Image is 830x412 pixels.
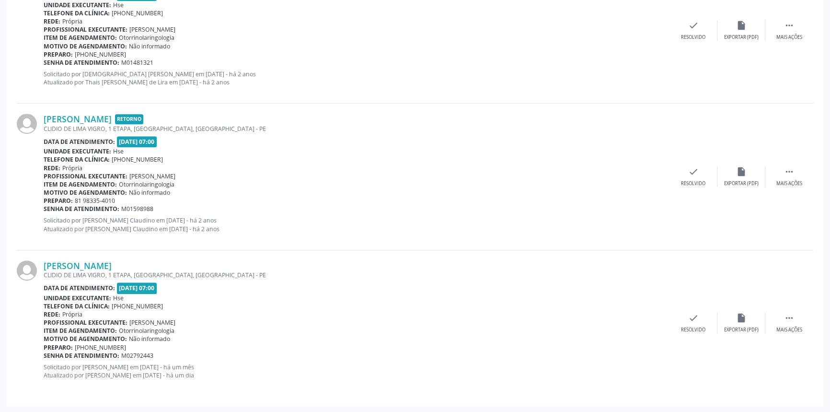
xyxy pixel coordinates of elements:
span: Própria [62,310,82,318]
b: Rede: [44,164,60,172]
div: CLIDIO DE LIMA VIGRO, 1 ETAPA, [GEOGRAPHIC_DATA], [GEOGRAPHIC_DATA] - PE [44,271,669,279]
b: Item de agendamento: [44,34,117,42]
b: Profissional executante: [44,318,127,327]
a: [PERSON_NAME] [44,260,112,271]
div: Mais ações [776,34,802,41]
b: Data de atendimento: [44,284,115,292]
div: Exportar (PDF) [724,327,759,333]
i:  [784,313,795,323]
span: Não informado [129,42,170,50]
span: M01598988 [121,205,153,213]
div: Mais ações [776,327,802,333]
span: [PHONE_NUMBER] [112,155,163,164]
a: [PERSON_NAME] [44,114,112,124]
span: Otorrinolaringologia [119,34,174,42]
span: [PERSON_NAME] [129,318,175,327]
span: Retorno [115,114,143,124]
b: Unidade executante: [44,1,111,9]
div: Exportar (PDF) [724,180,759,187]
b: Telefone da clínica: [44,302,110,310]
b: Data de atendimento: [44,138,115,146]
b: Unidade executante: [44,294,111,302]
span: [PHONE_NUMBER] [75,50,126,59]
b: Profissional executante: [44,25,127,34]
i: check [688,20,699,31]
img: img [17,260,37,281]
span: [PHONE_NUMBER] [112,302,163,310]
div: Resolvido [681,180,705,187]
p: Solicitado por [PERSON_NAME] Claudino em [DATE] - há 2 anos Atualizado por [PERSON_NAME] Claudino... [44,216,669,233]
b: Preparo: [44,343,73,352]
b: Motivo de agendamento: [44,335,127,343]
div: Resolvido [681,327,705,333]
i:  [784,20,795,31]
b: Unidade executante: [44,147,111,155]
span: Não informado [129,335,170,343]
span: [PERSON_NAME] [129,25,175,34]
b: Rede: [44,310,60,318]
b: Senha de atendimento: [44,59,119,67]
span: Própria [62,17,82,25]
b: Item de agendamento: [44,180,117,188]
span: Não informado [129,188,170,197]
i: check [688,166,699,177]
b: Profissional executante: [44,172,127,180]
span: [PHONE_NUMBER] [112,9,163,17]
i: insert_drive_file [736,166,747,177]
b: Preparo: [44,50,73,59]
span: Hse [113,294,124,302]
span: Otorrinolaringologia [119,327,174,335]
b: Telefone da clínica: [44,9,110,17]
img: img [17,114,37,134]
i: insert_drive_file [736,313,747,323]
b: Item de agendamento: [44,327,117,335]
span: M02792443 [121,352,153,360]
div: Exportar (PDF) [724,34,759,41]
i:  [784,166,795,177]
b: Motivo de agendamento: [44,188,127,197]
i: check [688,313,699,323]
b: Rede: [44,17,60,25]
b: Motivo de agendamento: [44,42,127,50]
span: Otorrinolaringologia [119,180,174,188]
span: Hse [113,1,124,9]
span: M01481321 [121,59,153,67]
b: Preparo: [44,197,73,205]
div: Mais ações [776,180,802,187]
i: insert_drive_file [736,20,747,31]
span: Hse [113,147,124,155]
b: Senha de atendimento: [44,205,119,213]
span: Própria [62,164,82,172]
span: [PHONE_NUMBER] [75,343,126,352]
div: Resolvido [681,34,705,41]
span: [DATE] 07:00 [117,283,157,294]
p: Solicitado por [DEMOGRAPHIC_DATA] [PERSON_NAME] em [DATE] - há 2 anos Atualizado por Thais [PERSO... [44,70,669,86]
b: Telefone da clínica: [44,155,110,164]
span: [PERSON_NAME] [129,172,175,180]
p: Solicitado por [PERSON_NAME] em [DATE] - há um mês Atualizado por [PERSON_NAME] em [DATE] - há um... [44,363,669,379]
b: Senha de atendimento: [44,352,119,360]
span: [DATE] 07:00 [117,136,157,147]
div: CLIDIO DE LIMA VIGRO, 1 ETAPA, [GEOGRAPHIC_DATA], [GEOGRAPHIC_DATA] - PE [44,125,669,133]
span: 81 98335-4010 [75,197,115,205]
